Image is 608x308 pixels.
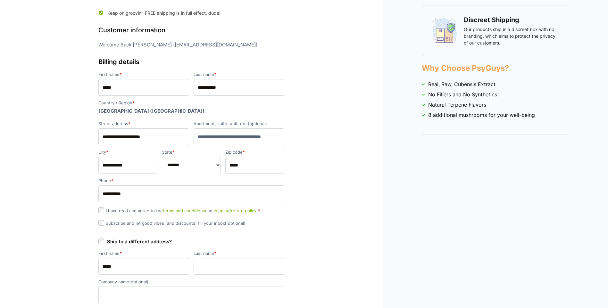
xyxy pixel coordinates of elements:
[162,150,221,154] label: State
[214,251,216,256] abbr: required
[98,108,204,114] strong: [GEOGRAPHIC_DATA] ([GEOGRAPHIC_DATA])
[98,221,246,226] label: Subscribe and let good vibes (and discounts) fill your inbox!
[98,280,284,284] label: Company name
[428,91,497,98] span: No Fillers and No Synthetics
[98,72,189,77] label: First name
[106,150,108,155] abbr: required
[428,111,535,119] span: 8 additional mushrooms for your well-being
[258,208,260,213] abbr: required
[120,251,122,256] abbr: required
[248,121,267,126] span: (optional)
[96,40,287,50] div: Welcome Back [PERSON_NAME] ( [EMAIL_ADDRESS][DOMAIN_NAME] )
[194,251,284,255] label: Last name
[194,72,284,77] label: Last name
[428,80,496,88] span: Real, Raw, Cubensis Extract
[212,208,256,213] a: shipping/return policy
[194,122,284,126] label: Apartment, suite, unit, etc.
[226,221,246,226] span: (optional)
[428,101,486,109] span: Natural Terpene Flavors
[225,150,284,154] label: Zip code
[163,208,205,213] a: terms and conditions
[422,63,509,73] strong: Why Choose PsyGuys?
[172,150,175,155] abbr: required
[98,220,104,226] input: Subscribe and let good vibes (and discounts) fill your inbox!(optional)
[132,100,135,105] abbr: required
[98,239,104,244] input: Ship to a different address?
[98,251,189,255] label: First name
[98,207,104,213] input: I have read and agree to theterms and conditionsandshipping/return policy.*
[107,239,172,245] span: Ship to a different address?
[98,57,284,67] h3: Billing details
[98,5,284,18] div: Keep on groovin’! FREE shipping is in full effect, dude!
[98,208,260,213] label: I have read and agree to the and .
[98,122,189,126] label: Street address
[129,279,148,284] span: (optional)
[243,150,245,155] abbr: required
[98,150,157,154] label: City
[120,72,122,77] abbr: required
[98,25,284,35] h3: Customer information
[98,179,284,183] label: Phone
[464,16,519,24] strong: Discreet Shipping
[214,72,216,77] abbr: required
[98,101,284,105] label: Country / Region
[128,121,130,126] abbr: required
[111,178,113,183] abbr: required
[464,26,559,46] p: Our products ship in a discreet box with no branding, which aims to protect the privacy of our cu...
